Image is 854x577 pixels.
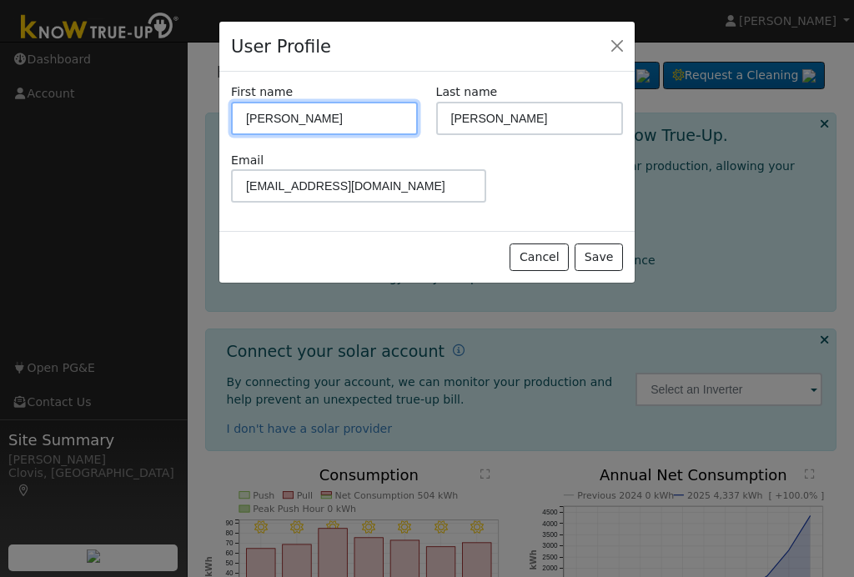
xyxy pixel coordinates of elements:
[575,243,623,272] button: Save
[231,83,293,101] label: First name
[231,152,264,169] label: Email
[436,83,498,101] label: Last name
[605,34,629,58] button: Close
[231,33,331,60] h4: User Profile
[510,243,569,272] button: Cancel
